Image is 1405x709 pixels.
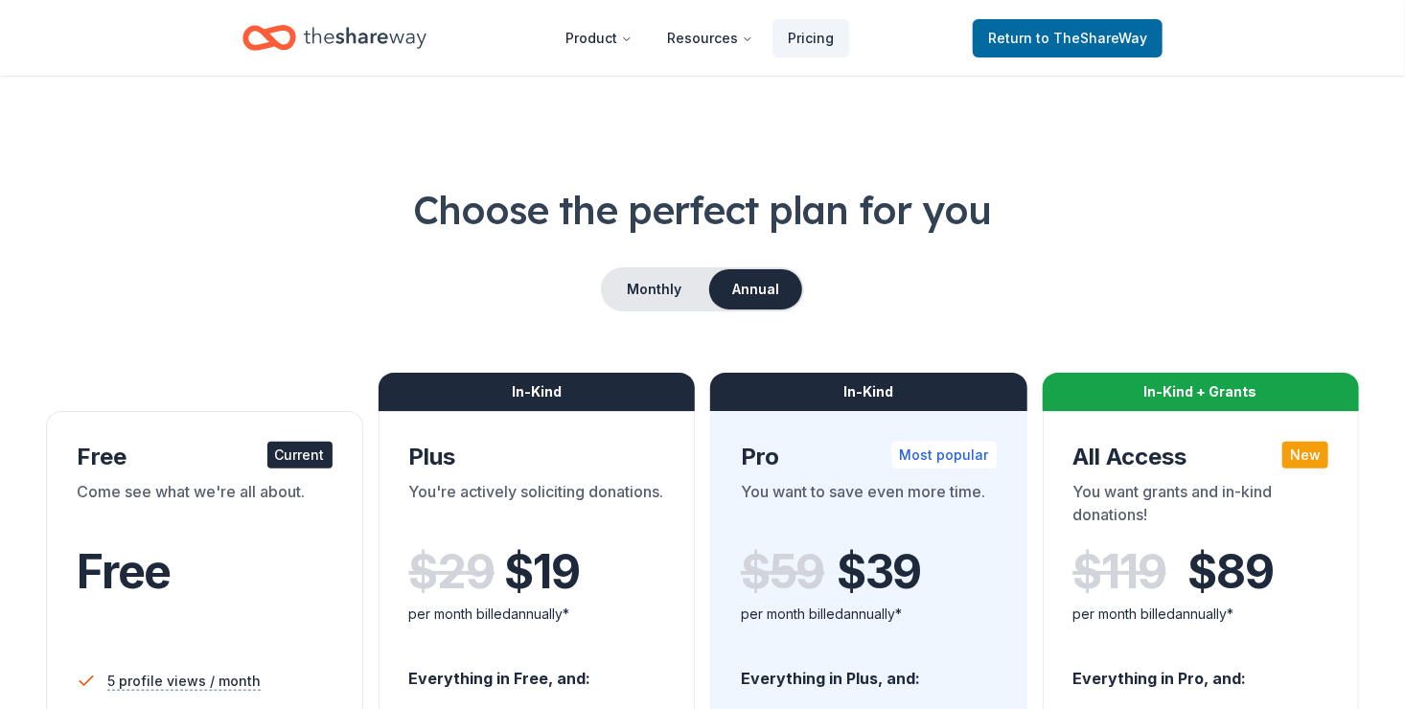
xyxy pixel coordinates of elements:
span: Free [77,543,171,600]
a: Returnto TheShareWay [973,19,1163,57]
div: Everything in Pro, and: [1073,651,1329,691]
div: New [1282,442,1328,469]
div: You want grants and in-kind donations! [1073,480,1329,534]
div: Everything in Free, and: [409,651,665,691]
span: $ 19 [505,545,580,599]
div: Most popular [892,442,997,469]
button: Annual [709,269,802,309]
div: Come see what we're all about. [77,480,333,534]
div: Pro [741,442,997,472]
div: You're actively soliciting donations. [409,480,665,534]
div: You want to save even more time. [741,480,997,534]
div: per month billed annually* [409,603,665,626]
div: Free [77,442,333,472]
a: Home [242,15,426,60]
div: Current [267,442,333,469]
div: per month billed annually* [741,603,997,626]
span: $ 39 [837,545,921,599]
span: to TheShareWay [1036,30,1147,46]
h1: Choose the perfect plan for you [46,183,1359,237]
div: Everything in Plus, and: [741,651,997,691]
nav: Main [550,15,849,60]
div: In-Kind [710,373,1027,411]
span: $ 89 [1188,545,1274,599]
div: per month billed annually* [1073,603,1329,626]
div: In-Kind + Grants [1043,373,1360,411]
button: Monthly [603,269,705,309]
span: 5 profile views / month [107,670,261,693]
button: Resources [652,19,769,57]
div: Plus [409,442,665,472]
div: In-Kind [379,373,696,411]
span: Return [988,27,1147,50]
a: Pricing [772,19,849,57]
div: All Access [1073,442,1329,472]
button: Product [550,19,648,57]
